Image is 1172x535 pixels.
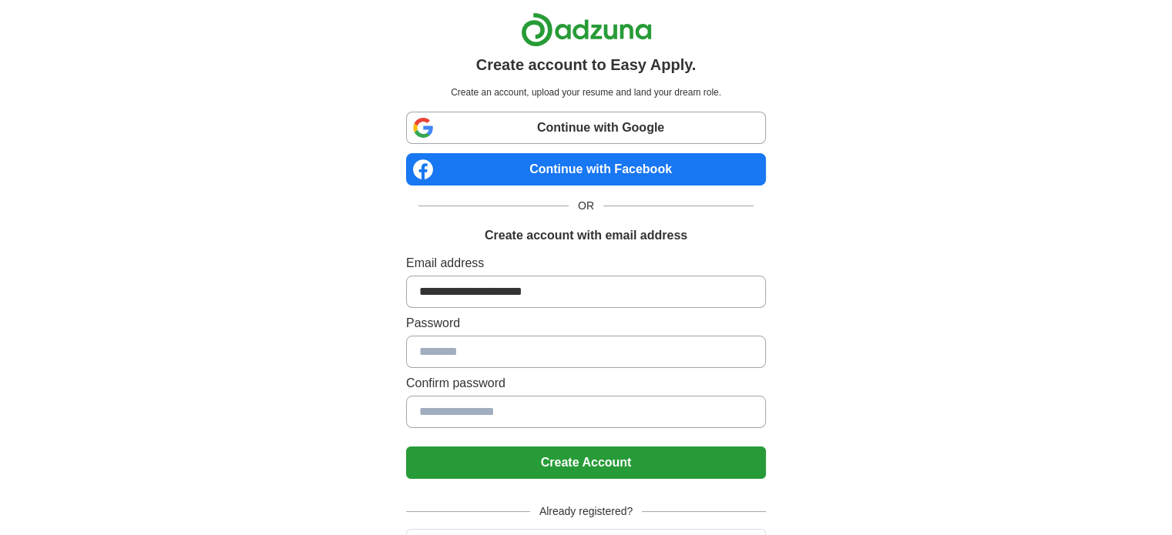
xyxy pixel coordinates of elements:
p: Create an account, upload your resume and land your dream role. [409,85,763,99]
h1: Create account to Easy Apply. [476,53,697,76]
label: Confirm password [406,374,766,393]
label: Email address [406,254,766,273]
span: Already registered? [530,503,642,520]
button: Create Account [406,446,766,479]
span: OR [569,198,603,214]
a: Continue with Google [406,112,766,144]
a: Continue with Facebook [406,153,766,186]
img: Adzuna logo [521,12,652,47]
label: Password [406,314,766,333]
h1: Create account with email address [485,226,687,245]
